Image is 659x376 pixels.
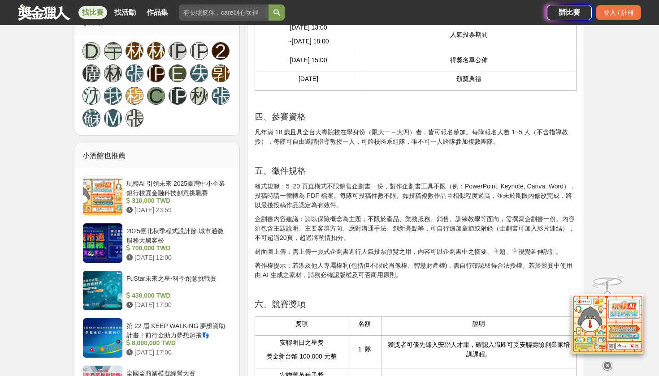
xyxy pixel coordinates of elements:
a: 張 [126,109,143,127]
a: [PERSON_NAME] [169,87,186,105]
a: 郭 [212,64,230,82]
p: 著作權提示：若涉及他人專屬權利(包括但不限於肖像權、智慧財產權)，需自行確認取得合法授權。若於競賽中使用由 AI 生成之素材，請務必確認版權及可否商用原則。 [255,261,577,280]
div: [DATE] 17:00 [126,348,229,357]
span: 六、競賽獎項 [255,299,306,309]
a: 穆 [126,87,143,105]
a: C [147,87,165,105]
p: 安聯明日之星獎 [260,338,343,347]
div: 登入 / 註冊 [596,5,641,20]
img: d2146d9a-e6f6-4337-9592-8cefde37ba6b.png [572,294,643,354]
p: 企劃書內容建議：請以保險概念為主題，不限於產品、業務服務、銷售、訓練教學等面向，需撰寫企劃書一份。內容須包含主題說明、主要客群方向、應對溝通手法、創新亮點等，可自行追加章節或附錄（企劃書可加入影... [255,214,577,243]
a: 2 [212,42,230,60]
a: M [104,109,122,127]
a: 2025臺北秋季程式設計節 城市通微服務大黑客松 700,000 TWD [DATE] 12:00 [82,223,232,263]
div: [DATE] 12:00 [126,253,229,262]
p: 封面圖上傳：需上傳一頁式企劃書進行人氣投票預覽之用，內容可以企劃書中之摘要、主題、主視覺延伸設計。 [255,247,577,256]
p: 格式規範：5–20 頁直橫式不限銷售企劃書一份，製作企劃書工具不限（例：PowerPoint, Keynote, Canva, Word），投稿時請一律轉為 PDF 檔案。每隊可投稿件數不限。如... [255,182,577,210]
p: 得獎名單公佈 [367,56,572,65]
div: 第 22 屆 KEEP WALKING 夢想資助計畫！前行金助力夢想起飛👣 [126,321,229,338]
a: 找比賽 [78,6,107,19]
p: 獎項 [260,319,343,329]
a: 宇 [104,42,122,60]
p: 說明 [386,319,572,329]
a: 蘇 [82,109,100,127]
a: E [169,64,186,82]
p: 人氣投票期間 [367,30,572,39]
p: 1 隊 [353,345,377,354]
div: 700,000 TWD [126,244,229,253]
a: 第 22 屆 KEEP WALKING 夢想資助計畫！前行金助力夢想起飛👣 8,000,000 TWD [DATE] 17:00 [82,318,232,358]
a: 找活動 [111,6,139,19]
p: 名額 [353,319,377,329]
a: 林 [147,42,165,60]
div: 430,000 TWD [126,291,229,300]
p: [DATE] [260,74,357,84]
input: 有長照挺你，care到心坎裡！青春出手，拍出照顧 影音徵件活動 [179,4,269,21]
a: FuStar未來之星-科學創意挑戰賽 430,000 TWD [DATE] 17:00 [82,270,232,311]
p: ~[DATE] 18:00 [260,37,357,46]
div: 2025臺北秋季程式設計節 城市通微服務大黑客松 [126,226,229,244]
span: 五、徵件規格 [255,166,306,175]
a: 廣 [82,64,100,82]
div: [DATE] 23:59 [126,205,229,215]
div: 小酒館也推薦 [75,143,239,168]
div: [DATE] 17:00 [126,300,229,310]
a: [PERSON_NAME] [190,42,208,60]
p: [DATE] 15:00 [260,56,357,65]
div: 玩轉AI 引領未來 2025臺灣中小企業銀行校園金融科技創意挑戰賽 [126,179,229,196]
p: 獲獎者可優先錄入安聯人才庫，確認入職即可受安聯壽險創業家培訓課程。 [386,340,572,359]
div: 310,000 TWD [126,196,229,205]
a: D [82,42,100,60]
a: [PERSON_NAME] [147,64,165,82]
div: 8,000,000 TWD [126,338,229,348]
a: 張 [126,64,143,82]
a: 失 [190,64,208,82]
a: [PERSON_NAME] [169,42,186,60]
p: 頒獎典禮 [367,74,572,84]
span: 四、參賽資格 [255,112,306,121]
a: 林 [126,42,143,60]
a: 沈 [82,87,100,105]
a: 林 [104,64,122,82]
a: 我 [104,87,122,105]
a: 秋 [190,87,208,105]
a: 辦比賽 [547,5,592,20]
a: 玩轉AI 引領未來 2025臺灣中小企業銀行校園金融科技創意挑戰賽 310,000 TWD [DATE] 23:59 [82,175,232,216]
div: FuStar未來之星-科學創意挑戰賽 [126,274,229,291]
a: 作品集 [143,6,172,19]
p: 凡年滿 18 歲且具全台大專院校在學身份（限大一～大四）者，皆可報名參加。每隊報名人數 1~5 人（不含指導教授），每隊可自由邀請指導教授一人，可跨校跨系組隊，唯不可一人跨隊參加複數團隊。 [255,128,577,146]
a: 張 [212,87,230,105]
p: [DATE] 13:00 [260,23,357,32]
p: 獎金新台幣 100,000 元整 [260,352,343,361]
